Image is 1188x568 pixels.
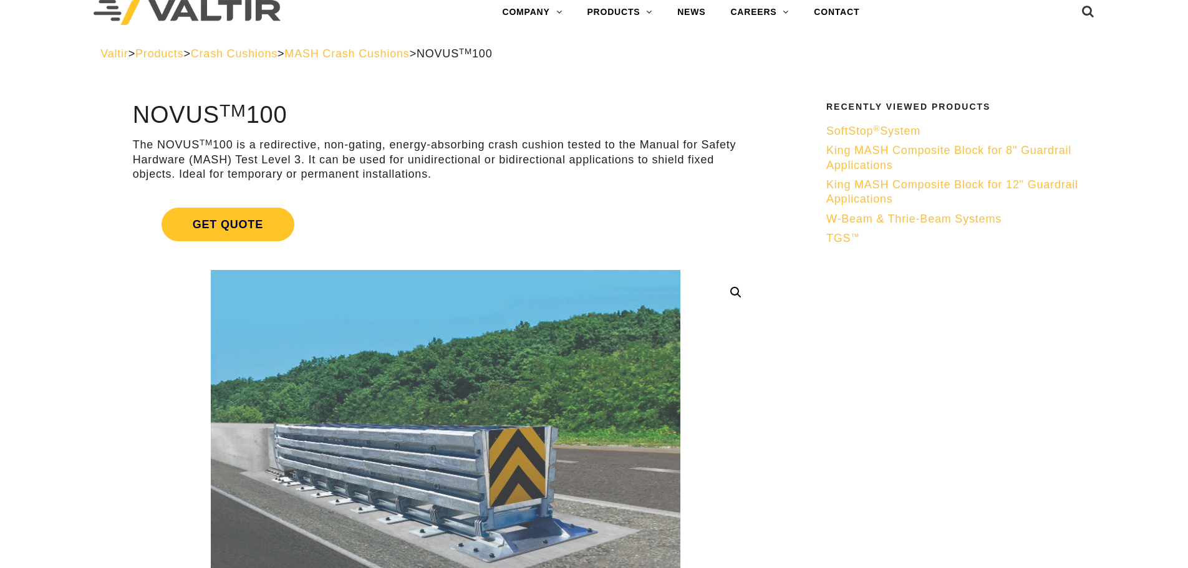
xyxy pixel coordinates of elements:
[826,212,1079,226] a: W-Beam & Thrie-Beam Systems
[826,213,1002,225] span: W-Beam & Thrie-Beam Systems
[826,178,1078,205] span: King MASH Composite Block for 12" Guardrail Applications
[133,193,758,256] a: Get Quote
[826,124,1079,138] a: SoftStop®System
[133,138,758,181] p: The NOVUS 100 is a redirective, non-gating, energy-absorbing crash cushion tested to the Manual f...
[826,232,860,244] span: TGS
[284,47,409,60] a: MASH Crash Cushions
[826,125,920,137] span: SoftStop System
[100,47,128,60] a: Valtir
[826,231,1079,246] a: TGS™
[826,143,1079,173] a: King MASH Composite Block for 8" Guardrail Applications
[133,102,758,128] h1: NOVUS 100
[191,47,278,60] a: Crash Cushions
[826,144,1071,171] span: King MASH Composite Block for 8" Guardrail Applications
[826,102,1079,112] h2: Recently Viewed Products
[826,178,1079,207] a: King MASH Composite Block for 12" Guardrail Applications
[873,124,880,133] sup: ®
[459,47,472,56] sup: TM
[417,47,493,60] span: NOVUS 100
[100,47,1088,61] div: > > > >
[200,138,213,147] sup: TM
[220,100,246,120] sup: TM
[851,232,859,241] sup: ™
[162,208,294,241] span: Get Quote
[135,47,183,60] a: Products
